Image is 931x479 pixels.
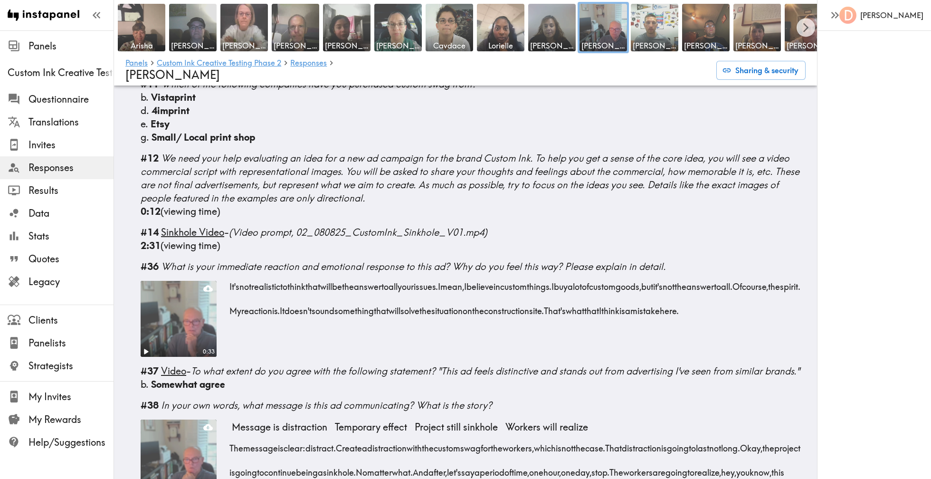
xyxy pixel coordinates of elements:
[125,59,148,68] a: Panels
[484,296,529,320] span: construction
[362,433,367,457] span: a
[419,296,431,320] span: the
[125,67,220,82] span: [PERSON_NAME]
[422,433,434,457] span: the
[530,40,574,51] span: [PERSON_NAME]
[561,433,573,457] span: not
[312,296,334,320] span: sound
[28,115,114,129] span: Translations
[28,161,114,174] span: Responses
[481,433,491,457] span: for
[619,296,625,320] span: is
[280,271,287,296] span: to
[229,296,241,320] span: My
[161,365,186,377] span: Video
[714,271,721,296] span: to
[28,359,114,373] span: Strategists
[141,364,806,378] div: -
[431,296,463,320] span: situation
[407,433,422,457] span: with
[151,118,170,130] span: Etsy
[141,346,151,357] button: Play
[568,271,573,296] span: a
[684,40,728,51] span: [PERSON_NAME]
[287,271,305,296] span: think
[529,296,544,320] span: site.
[653,271,663,296] span: it's
[605,433,622,457] span: That
[389,296,400,320] span: will
[331,420,411,435] span: Temporary effect
[502,420,592,435] span: Workers will realize
[398,271,414,296] span: your
[780,271,800,296] span: spirit.
[151,378,225,390] span: Somewhat agree
[367,433,407,457] span: distraction
[556,433,561,457] span: is
[116,2,167,53] a: Arisha
[305,433,336,457] span: distract.
[251,271,280,296] span: realistic
[503,433,534,457] span: workers,
[721,271,732,296] span: all.
[660,296,679,320] span: here.
[742,271,768,296] span: course,
[229,226,487,238] span: (Video prompt, 02_080825_CustomInk_Sinkhole_V01.mp4)
[696,433,709,457] span: last
[152,105,190,116] span: 4imprint
[414,271,438,296] span: issues.
[141,239,806,252] div: (viewing time)
[381,271,389,296] span: to
[141,152,159,164] b: #12
[630,296,660,320] span: mistake
[141,91,806,104] div: b.
[527,271,551,296] span: things.
[336,433,362,457] span: Create
[167,2,218,53] a: [PERSON_NAME]
[551,271,554,296] span: I
[8,66,114,79] div: Custom Ink Creative Testing Phase 2
[372,2,424,53] a: [PERSON_NAME]
[28,413,114,426] span: My Rewards
[663,271,674,296] span: not
[472,296,484,320] span: the
[731,2,783,53] a: [PERSON_NAME]
[438,271,440,296] span: I
[321,2,372,53] a: [PERSON_NAME]
[424,2,475,53] a: Cavdace
[554,271,568,296] span: buy
[534,433,556,457] span: which
[28,39,114,53] span: Panels
[440,271,464,296] span: mean,
[229,271,239,296] span: It's
[544,296,566,320] span: That's
[641,271,653,296] span: but
[290,59,327,68] a: Responses
[270,2,321,53] a: [PERSON_NAME]
[141,152,799,204] span: We need your help evaluating an idea for a new ad campaign for the brand Custom Ink. To help you ...
[689,433,696,457] span: to
[400,296,419,320] span: solve
[601,296,619,320] span: think
[740,433,762,457] span: Okay,
[466,271,494,296] span: believe
[584,296,599,320] span: that
[709,433,721,457] span: not
[376,40,420,51] span: [PERSON_NAME]
[464,271,466,296] span: I
[573,433,585,457] span: the
[633,40,676,51] span: [PERSON_NAME]
[686,271,714,296] span: answer
[434,433,460,457] span: custom
[229,433,243,457] span: The
[797,19,815,37] button: Scroll right
[141,239,161,251] b: 2:31
[342,271,354,296] span: the
[141,205,806,218] div: (viewing time)
[141,281,217,357] figure: Play0:33
[860,10,923,20] h6: [PERSON_NAME]
[141,226,806,239] div: -
[427,40,471,51] span: Cavdace
[674,271,686,296] span: the
[389,271,398,296] span: all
